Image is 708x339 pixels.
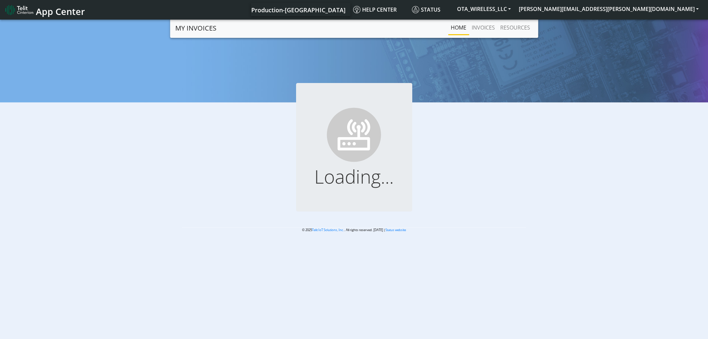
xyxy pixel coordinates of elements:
[36,5,85,18] span: App Center
[251,6,346,14] span: Production-[GEOGRAPHIC_DATA]
[5,5,33,15] img: logo-telit-cinterion-gw-new.png
[469,21,498,34] a: INVOICES
[385,228,406,232] a: Status website
[251,3,345,16] a: Your current platform instance
[453,3,515,15] button: OTA_WIRELESS_LLC
[412,6,440,13] span: Status
[5,3,84,17] a: App Center
[312,228,344,232] a: Telit IoT Solutions, Inc.
[409,3,453,16] a: Status
[353,6,397,13] span: Help center
[353,6,360,13] img: knowledge.svg
[351,3,409,16] a: Help center
[175,22,216,35] a: MY INVOICES
[515,3,703,15] button: [PERSON_NAME][EMAIL_ADDRESS][PERSON_NAME][DOMAIN_NAME]
[182,227,526,232] p: © 2025 . All rights reserved. [DATE] |
[448,21,469,34] a: Home
[307,165,402,188] h1: Loading...
[324,104,385,165] img: ...
[412,6,419,13] img: status.svg
[498,21,533,34] a: RESOURCES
